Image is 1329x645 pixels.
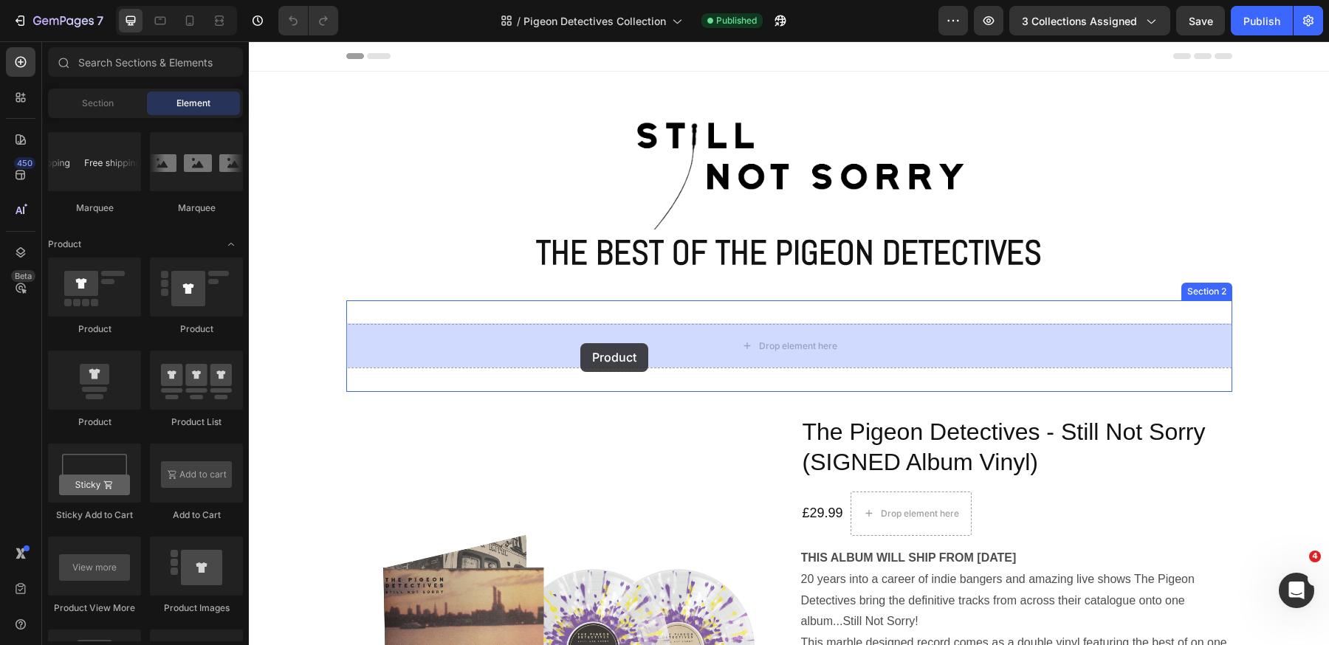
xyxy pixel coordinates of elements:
[517,13,521,29] span: /
[249,41,1329,645] iframe: Design area
[48,508,141,522] div: Sticky Add to Cart
[1243,13,1280,29] div: Publish
[6,6,110,35] button: 7
[48,601,141,615] div: Product View More
[716,14,757,27] span: Published
[1189,15,1213,27] span: Save
[11,270,35,282] div: Beta
[1022,13,1137,29] span: 3 collections assigned
[523,13,666,29] span: Pigeon Detectives Collection
[48,415,141,429] div: Product
[1309,551,1321,562] span: 4
[1009,6,1170,35] button: 3 collections assigned
[82,97,114,110] span: Section
[176,97,210,110] span: Element
[48,201,141,215] div: Marquee
[278,6,338,35] div: Undo/Redo
[150,201,243,215] div: Marquee
[97,12,103,30] p: 7
[150,322,243,336] div: Product
[1176,6,1225,35] button: Save
[48,47,243,77] input: Search Sections & Elements
[14,157,35,169] div: 450
[150,601,243,615] div: Product Images
[48,238,81,251] span: Product
[48,322,141,336] div: Product
[1231,6,1293,35] button: Publish
[1279,573,1314,608] iframe: Intercom live chat
[150,508,243,522] div: Add to Cart
[150,415,243,429] div: Product List
[219,232,243,256] span: Toggle open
